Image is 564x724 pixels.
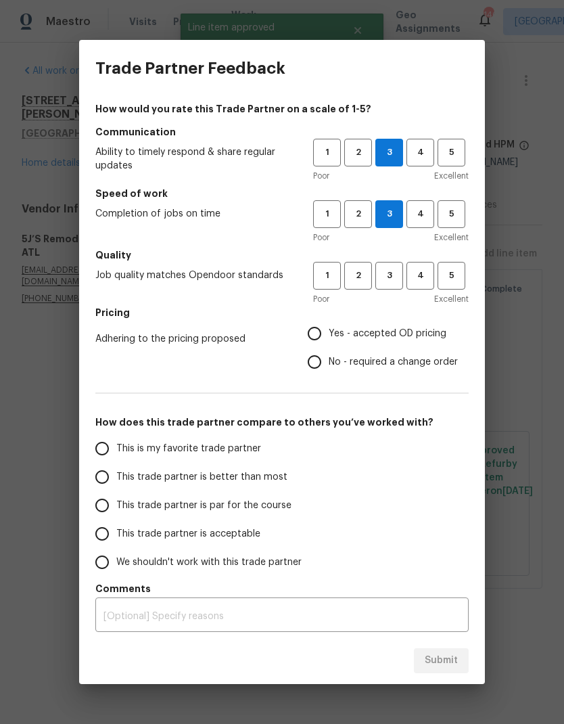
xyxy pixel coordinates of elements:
[439,206,464,222] span: 5
[116,442,261,456] span: This is my favorite trade partner
[95,207,291,221] span: Completion of jobs on time
[344,262,372,290] button: 2
[313,200,341,228] button: 1
[314,268,339,284] span: 1
[308,319,469,376] div: Pricing
[95,434,469,576] div: How does this trade partner compare to others you’ve worked with?
[344,200,372,228] button: 2
[375,262,403,290] button: 3
[95,248,469,262] h5: Quality
[95,306,469,319] h5: Pricing
[313,292,329,306] span: Poor
[314,145,339,160] span: 1
[313,139,341,166] button: 1
[95,415,469,429] h5: How does this trade partner compare to others you’ve worked with?
[116,527,260,541] span: This trade partner is acceptable
[329,327,446,341] span: Yes - accepted OD pricing
[439,268,464,284] span: 5
[346,206,371,222] span: 2
[344,139,372,166] button: 2
[314,206,339,222] span: 1
[375,200,403,228] button: 3
[95,145,291,173] span: Ability to timely respond & share regular updates
[434,231,469,244] span: Excellent
[116,470,287,484] span: This trade partner is better than most
[438,262,465,290] button: 5
[376,145,402,160] span: 3
[376,206,402,222] span: 3
[95,125,469,139] h5: Communication
[346,268,371,284] span: 2
[329,355,458,369] span: No - required a change order
[95,59,285,78] h3: Trade Partner Feedback
[439,145,464,160] span: 5
[375,139,403,166] button: 3
[116,556,302,570] span: We shouldn't work with this trade partner
[438,200,465,228] button: 5
[408,268,433,284] span: 4
[95,187,469,200] h5: Speed of work
[95,102,469,116] h4: How would you rate this Trade Partner on a scale of 1-5?
[408,206,433,222] span: 4
[406,262,434,290] button: 4
[434,169,469,183] span: Excellent
[406,139,434,166] button: 4
[95,582,469,595] h5: Comments
[313,231,329,244] span: Poor
[406,200,434,228] button: 4
[346,145,371,160] span: 2
[408,145,433,160] span: 4
[95,332,286,346] span: Adhering to the pricing proposed
[313,262,341,290] button: 1
[438,139,465,166] button: 5
[116,499,291,513] span: This trade partner is par for the course
[95,269,291,282] span: Job quality matches Opendoor standards
[377,268,402,284] span: 3
[434,292,469,306] span: Excellent
[313,169,329,183] span: Poor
